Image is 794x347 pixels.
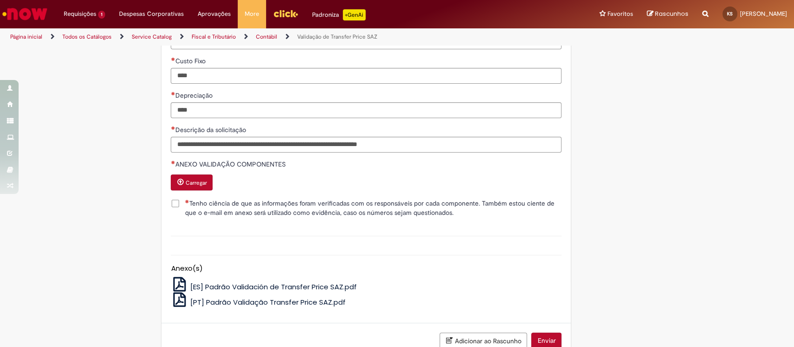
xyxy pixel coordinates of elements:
span: [PERSON_NAME] [740,10,787,18]
div: Padroniza [312,9,366,20]
span: Rascunhos [655,9,688,18]
a: [ES] Padrão Validación de Transfer Price SAZ.pdf [171,282,357,292]
span: More [245,9,259,19]
a: [PT] Padrão Validação Transfer Price SAZ.pdf [171,297,346,307]
a: Todos os Catálogos [62,33,112,40]
img: click_logo_yellow_360x200.png [273,7,298,20]
span: Despesas Corporativas [119,9,184,19]
img: ServiceNow [1,5,49,23]
span: ANEXO VALIDAÇÃO COMPONENTES [175,160,287,168]
input: Descrição da solicitação [171,137,561,153]
span: Aprovações [198,9,231,19]
span: KS [727,11,733,17]
input: Depreciação [171,102,561,118]
a: Contábil [256,33,277,40]
span: Necessários [171,126,175,130]
small: Carregar [185,179,207,187]
button: Carregar anexo de ANEXO VALIDAÇÃO COMPONENTES Required [171,174,213,190]
a: Rascunhos [647,10,688,19]
a: Fiscal e Tributário [192,33,236,40]
span: [ES] Padrão Validación de Transfer Price SAZ.pdf [190,282,357,292]
span: 1 [98,11,105,19]
h5: Anexo(s) [171,265,561,273]
span: Necessários [171,92,175,95]
span: Depreciação [175,91,214,100]
span: Tenho ciência de que as informações foram verificadas com os responsáveis por cada componente. Ta... [185,199,561,217]
ul: Trilhas de página [7,28,522,46]
a: Validação de Transfer Price SAZ [297,33,377,40]
span: Requisições [64,9,96,19]
input: Custo Fixo [171,68,561,84]
a: Service Catalog [132,33,172,40]
p: +GenAi [343,9,366,20]
span: Necessários [171,160,175,164]
span: Necessários [185,200,189,203]
span: Descrição da solicitação [175,126,247,134]
a: Página inicial [10,33,42,40]
span: Necessários [171,57,175,61]
span: Custo Fixo [175,57,207,65]
span: Favoritos [607,9,633,19]
span: [PT] Padrão Validação Transfer Price SAZ.pdf [190,297,346,307]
